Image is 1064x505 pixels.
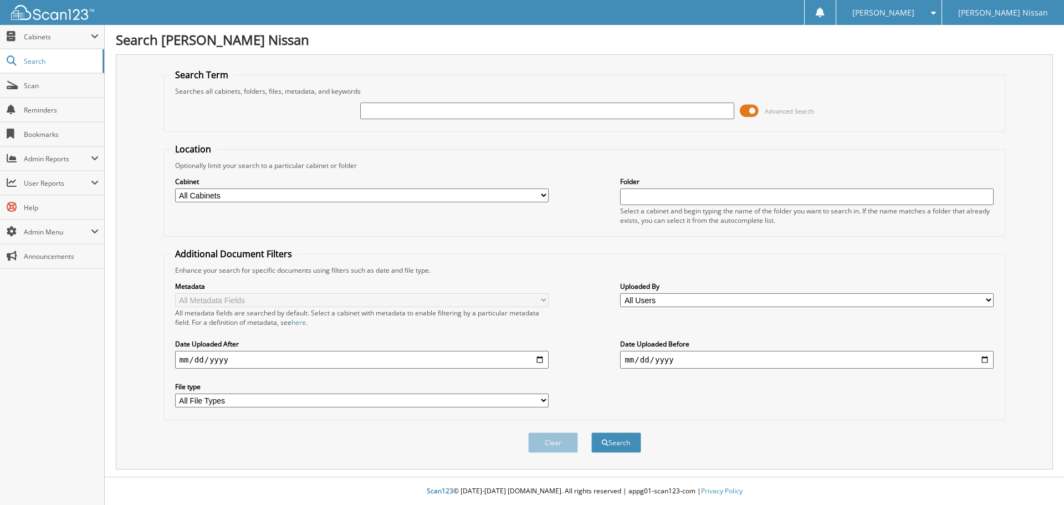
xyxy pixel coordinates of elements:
[175,351,549,369] input: start
[620,282,994,291] label: Uploaded By
[11,5,94,20] img: scan123-logo-white.svg
[24,32,91,42] span: Cabinets
[24,105,99,115] span: Reminders
[170,143,217,155] legend: Location
[620,339,994,349] label: Date Uploaded Before
[175,177,549,186] label: Cabinet
[427,486,453,496] span: Scan123
[620,351,994,369] input: end
[24,57,97,66] span: Search
[620,206,994,225] div: Select a cabinet and begin typing the name of the folder you want to search in. If the name match...
[765,107,814,115] span: Advanced Search
[175,339,549,349] label: Date Uploaded After
[24,203,99,212] span: Help
[170,69,234,81] legend: Search Term
[170,248,298,260] legend: Additional Document Filters
[170,161,1000,170] div: Optionally limit your search to a particular cabinet or folder
[105,478,1064,505] div: © [DATE]-[DATE] [DOMAIN_NAME]. All rights reserved | appg01-scan123-com |
[170,266,1000,275] div: Enhance your search for specific documents using filters such as date and file type.
[24,130,99,139] span: Bookmarks
[701,486,743,496] a: Privacy Policy
[24,81,99,90] span: Scan
[291,318,306,327] a: here
[24,252,99,261] span: Announcements
[116,30,1053,49] h1: Search [PERSON_NAME] Nissan
[958,9,1048,16] span: [PERSON_NAME] Nissan
[24,227,91,237] span: Admin Menu
[24,178,91,188] span: User Reports
[528,432,578,453] button: Clear
[620,177,994,186] label: Folder
[852,9,914,16] span: [PERSON_NAME]
[24,154,91,164] span: Admin Reports
[591,432,641,453] button: Search
[175,282,549,291] label: Metadata
[175,308,549,327] div: All metadata fields are searched by default. Select a cabinet with metadata to enable filtering b...
[175,382,549,391] label: File type
[170,86,1000,96] div: Searches all cabinets, folders, files, metadata, and keywords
